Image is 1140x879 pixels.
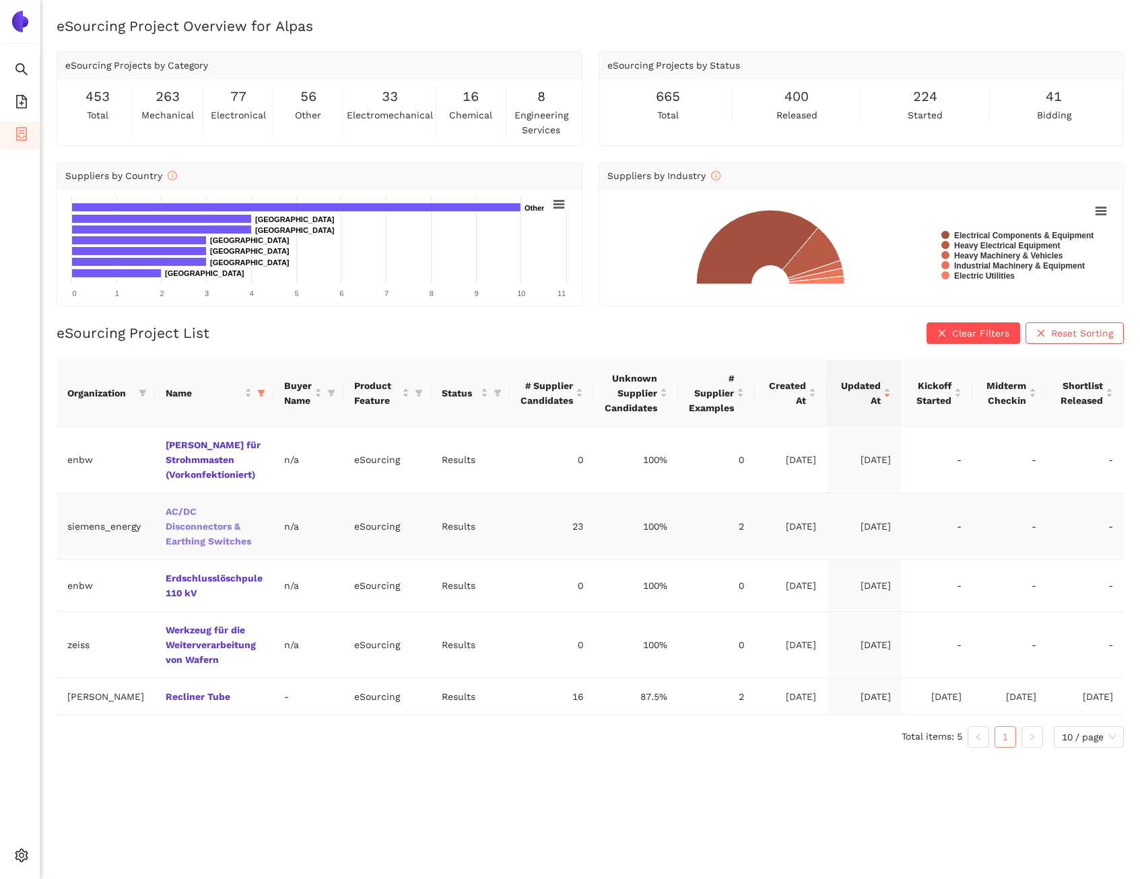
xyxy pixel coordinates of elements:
td: 0 [678,560,755,612]
td: - [902,493,972,560]
li: Next Page [1021,726,1043,748]
td: eSourcing [343,427,431,493]
text: [GEOGRAPHIC_DATA] [210,247,290,255]
text: 7 [384,289,389,297]
span: Shortlist Released [1058,378,1103,408]
td: [DATE] [755,612,828,678]
td: [DATE] [1047,678,1124,715]
span: left [974,733,982,741]
span: Suppliers by Industry [607,170,720,181]
th: this column's title is Product Feature,this column is sortable [343,360,431,427]
td: 2 [678,678,755,715]
text: 10 [517,289,525,297]
span: filter [325,376,338,411]
span: # Supplier Candidates [521,378,573,408]
td: eSourcing [343,612,431,678]
text: Other [525,204,545,212]
span: Status [442,386,477,400]
td: 100% [594,427,678,493]
td: Results [431,612,509,678]
span: 41 [1046,86,1062,107]
span: eSourcing Projects by Status [607,60,740,71]
td: [PERSON_NAME] [57,678,155,715]
span: Organization [67,386,133,400]
span: 16 [463,86,479,107]
img: Logo [9,11,31,32]
td: - [902,427,972,493]
span: Suppliers by Country [65,170,177,181]
td: [DATE] [827,427,902,493]
td: 100% [594,493,678,560]
td: Results [431,678,509,715]
span: 665 [656,86,680,107]
li: Previous Page [968,726,989,748]
td: enbw [57,427,155,493]
td: Results [431,493,509,560]
text: [GEOGRAPHIC_DATA] [255,215,335,223]
td: 0 [510,612,594,678]
span: Updated At [838,378,881,408]
span: 8 [537,86,545,107]
text: 0 [72,289,76,297]
th: this column's title is Shortlist Released,this column is sortable [1047,360,1124,427]
td: 0 [678,612,755,678]
td: [DATE] [827,678,902,715]
span: filter [491,383,504,403]
td: - [902,612,972,678]
td: 0 [510,560,594,612]
span: chemical [449,108,492,122]
span: filter [415,389,423,397]
span: filter [494,389,502,397]
th: this column's title is # Supplier Examples,this column is sortable [678,360,755,427]
th: this column's title is Created At,this column is sortable [755,360,828,427]
td: [DATE] [902,678,972,715]
td: - [1047,612,1124,678]
span: file-add [15,90,28,117]
td: - [1047,560,1124,612]
td: [DATE] [827,560,902,612]
span: Buyer Name [284,378,312,408]
td: 100% [594,612,678,678]
td: eSourcing [343,678,431,715]
td: - [273,678,343,715]
h2: eSourcing Project Overview for Alpas [57,16,1124,36]
td: n/a [273,427,343,493]
span: 400 [784,86,809,107]
button: left [968,726,989,748]
button: right [1021,726,1043,748]
text: 4 [250,289,254,297]
td: 16 [510,678,594,715]
td: eSourcing [343,493,431,560]
span: filter [255,383,268,403]
td: 23 [510,493,594,560]
span: started [908,108,943,122]
td: [DATE] [827,612,902,678]
td: Results [431,560,509,612]
td: [DATE] [755,427,828,493]
td: 0 [678,427,755,493]
span: bidding [1037,108,1071,122]
span: mechanical [141,108,194,122]
text: 3 [205,289,209,297]
span: info-circle [168,171,177,180]
th: this column's title is Unknown Supplier Candidates,this column is sortable [594,360,678,427]
div: Page Size [1054,726,1124,748]
span: total [657,108,679,122]
td: [DATE] [755,560,828,612]
span: filter [327,389,335,397]
td: 87.5% [594,678,678,715]
span: eSourcing Projects by Category [65,60,208,71]
td: 100% [594,560,678,612]
td: [DATE] [755,678,828,715]
a: 1 [995,727,1015,747]
span: 33 [382,86,398,107]
text: 2 [160,289,164,297]
span: filter [257,389,265,397]
span: 77 [230,86,246,107]
text: 5 [295,289,299,297]
span: close [937,328,947,339]
td: zeiss [57,612,155,678]
span: filter [139,389,147,397]
text: 1 [115,289,119,297]
td: - [972,612,1047,678]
